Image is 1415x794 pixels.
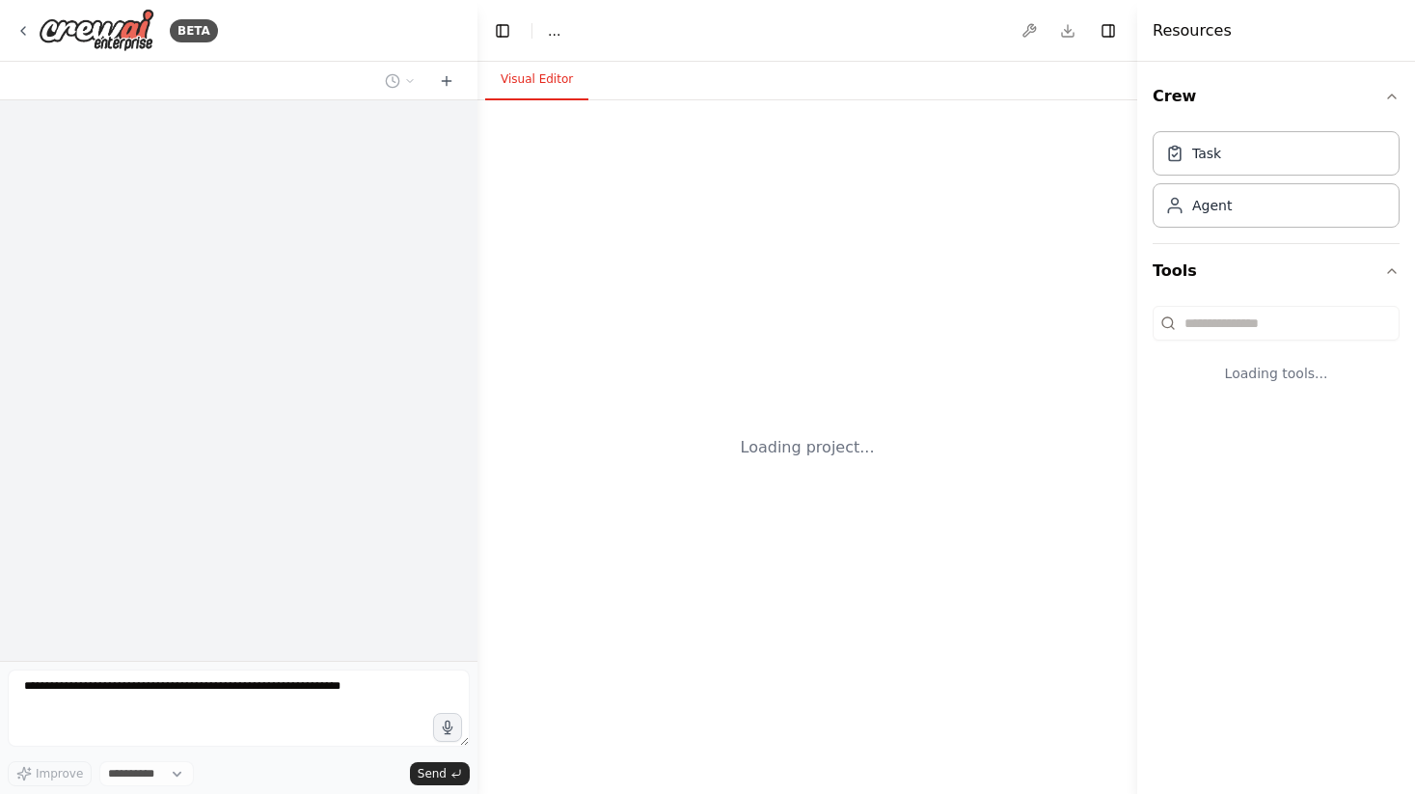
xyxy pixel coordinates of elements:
[39,9,154,52] img: Logo
[485,60,588,100] button: Visual Editor
[548,21,560,41] nav: breadcrumb
[8,761,92,786] button: Improve
[1192,196,1232,215] div: Agent
[548,21,560,41] span: ...
[410,762,470,785] button: Send
[1153,348,1400,398] div: Loading tools...
[1153,19,1232,42] h4: Resources
[1153,244,1400,298] button: Tools
[377,69,423,93] button: Switch to previous chat
[1153,69,1400,123] button: Crew
[170,19,218,42] div: BETA
[36,766,83,781] span: Improve
[1153,123,1400,243] div: Crew
[489,17,516,44] button: Hide left sidebar
[1192,144,1221,163] div: Task
[741,436,875,459] div: Loading project...
[1095,17,1122,44] button: Hide right sidebar
[431,69,462,93] button: Start a new chat
[433,713,462,742] button: Click to speak your automation idea
[1153,298,1400,414] div: Tools
[418,766,447,781] span: Send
